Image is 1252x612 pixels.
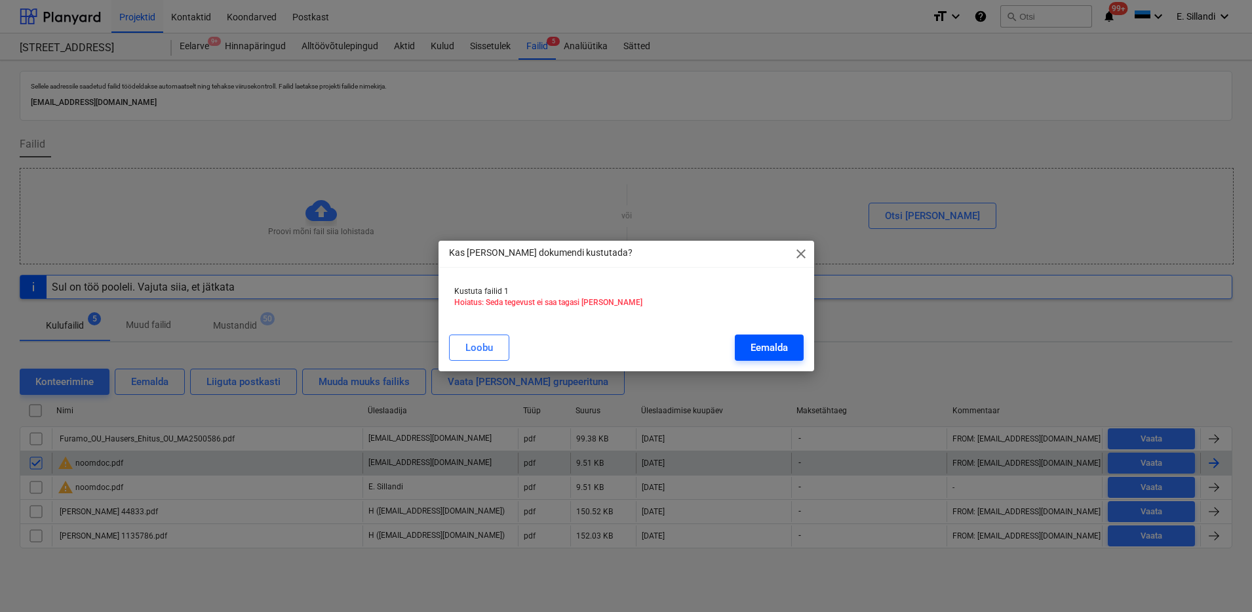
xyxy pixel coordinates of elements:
div: Loobu [465,339,493,356]
button: Eemalda [735,335,804,361]
p: Hoiatus: Seda tegevust ei saa tagasi [PERSON_NAME] [454,297,798,308]
p: Kas [PERSON_NAME] dokumendi kustutada? [449,246,633,260]
p: Kustuta failid 1 [454,286,798,297]
span: close [793,246,809,262]
iframe: Chat Widget [1186,549,1252,612]
div: Eemalda [751,339,788,356]
button: Loobu [449,335,509,361]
